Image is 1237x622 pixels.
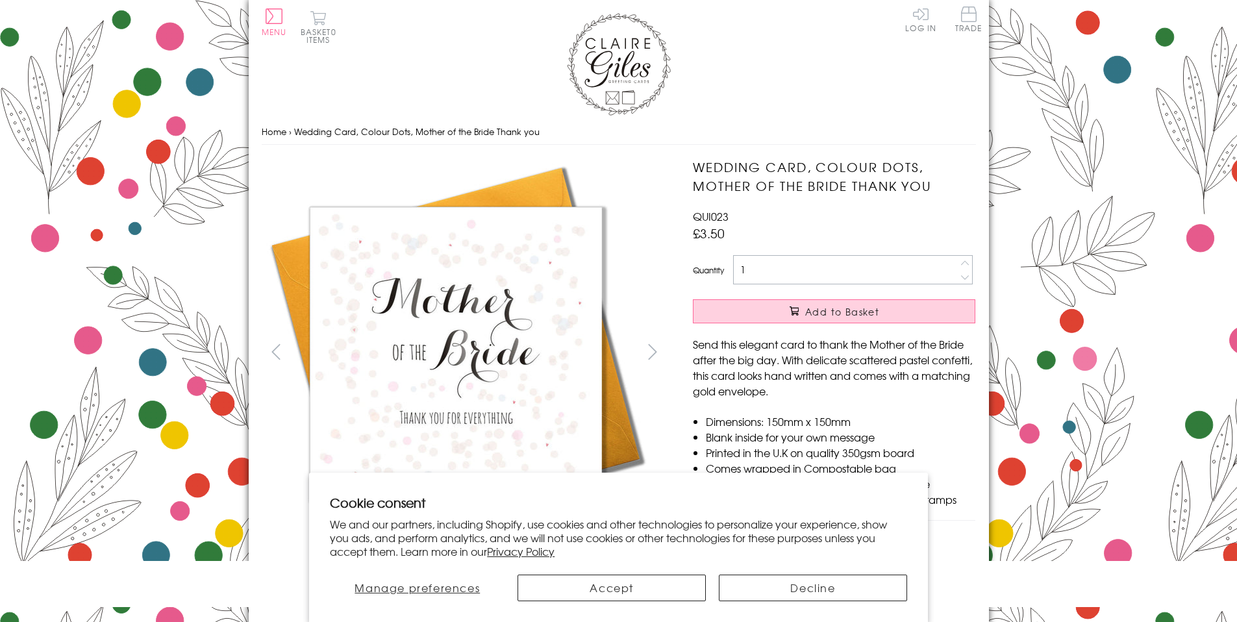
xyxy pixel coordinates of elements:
[693,208,729,224] span: QUI023
[518,575,706,601] button: Accept
[262,337,291,366] button: prev
[638,337,667,366] button: next
[306,26,336,45] span: 0 items
[706,414,975,429] li: Dimensions: 150mm x 150mm
[693,264,724,276] label: Quantity
[355,580,480,595] span: Manage preferences
[262,119,976,145] nav: breadcrumbs
[262,26,287,38] span: Menu
[706,429,975,445] li: Blank inside for your own message
[805,305,879,318] span: Add to Basket
[706,445,975,460] li: Printed in the U.K on quality 350gsm board
[262,125,286,138] a: Home
[905,6,936,32] a: Log In
[706,460,975,476] li: Comes wrapped in Compostable bag
[693,336,975,399] p: Send this elegant card to thank the Mother of the Bride after the big day. With delicate scattere...
[262,158,651,547] img: Wedding Card, Colour Dots, Mother of the Bride Thank you
[955,6,982,32] span: Trade
[487,543,555,559] a: Privacy Policy
[330,517,907,558] p: We and our partners, including Shopify, use cookies and other technologies to personalize your ex...
[693,299,975,323] button: Add to Basket
[330,493,907,512] h2: Cookie consent
[693,224,725,242] span: £3.50
[693,158,975,195] h1: Wedding Card, Colour Dots, Mother of the Bride Thank you
[719,575,907,601] button: Decline
[330,575,505,601] button: Manage preferences
[301,10,336,44] button: Basket0 items
[955,6,982,34] a: Trade
[289,125,292,138] span: ›
[294,125,540,138] span: Wedding Card, Colour Dots, Mother of the Bride Thank you
[262,8,287,36] button: Menu
[567,13,671,116] img: Claire Giles Greetings Cards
